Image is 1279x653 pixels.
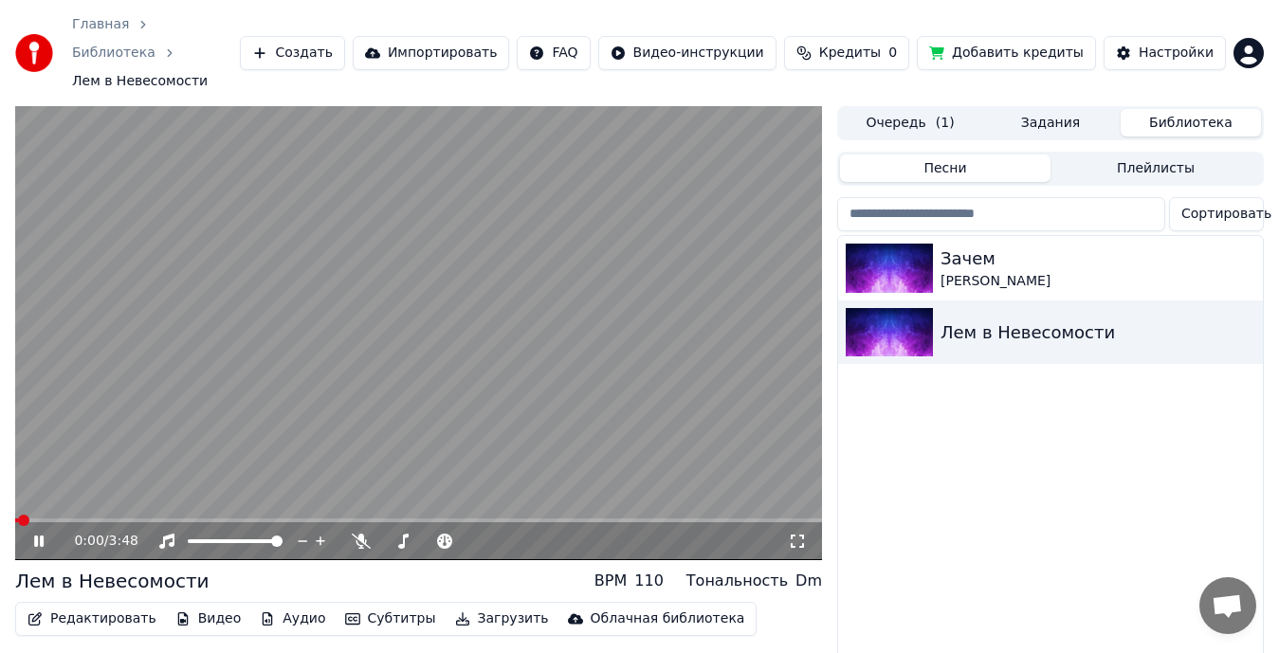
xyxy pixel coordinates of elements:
[1121,109,1261,136] button: Библиотека
[941,272,1255,291] div: [PERSON_NAME]
[941,245,1255,272] div: Зачем
[20,606,164,632] button: Редактировать
[784,36,909,70] button: Кредиты0
[1104,36,1226,70] button: Настройки
[917,36,1096,70] button: Добавить кредиты
[517,36,590,70] button: FAQ
[1181,205,1271,224] span: Сортировать
[74,532,119,551] div: /
[15,568,210,594] div: Лем в Невесомости
[72,72,208,91] span: Лем в Невесомости
[353,36,510,70] button: Импортировать
[686,570,788,592] div: Тональность
[598,36,777,70] button: Видео-инструкции
[795,570,822,592] div: Dm
[980,109,1121,136] button: Задания
[240,36,344,70] button: Создать
[72,15,240,91] nav: breadcrumb
[888,44,897,63] span: 0
[168,606,249,632] button: Видео
[15,34,53,72] img: youka
[109,532,138,551] span: 3:48
[819,44,881,63] span: Кредиты
[72,44,155,63] a: Библиотека
[941,319,1255,346] div: Лем в Невесомости
[936,114,955,133] span: ( 1 )
[448,606,557,632] button: Загрузить
[74,532,103,551] span: 0:00
[840,109,980,136] button: Очередь
[72,15,129,34] a: Главная
[1051,154,1261,182] button: Плейлисты
[338,606,444,632] button: Субтитры
[252,606,333,632] button: Аудио
[591,609,745,628] div: Облачная библиотека
[634,570,664,592] div: 110
[594,570,627,592] div: BPM
[1199,577,1256,634] div: Открытый чат
[840,154,1051,182] button: Песни
[1139,44,1214,63] div: Настройки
